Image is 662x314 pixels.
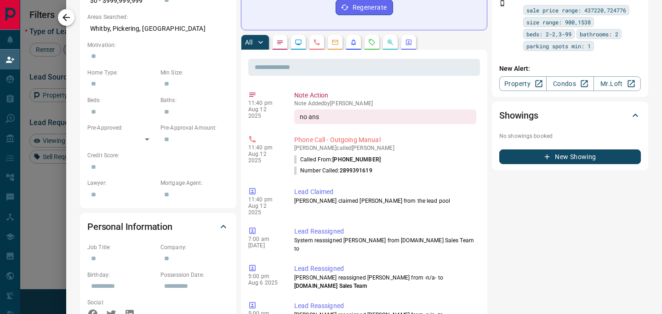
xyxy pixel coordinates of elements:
[160,96,229,104] p: Baths:
[160,243,229,251] p: Company:
[499,76,547,91] a: Property
[368,39,376,46] svg: Requests
[160,179,229,187] p: Mortgage Agent:
[387,39,394,46] svg: Opportunities
[294,264,476,274] p: Lead Reassigned
[87,96,156,104] p: Beds:
[294,301,476,311] p: Lead Reassigned
[313,39,320,46] svg: Calls
[499,64,641,74] p: New Alert:
[295,39,302,46] svg: Lead Browsing Activity
[499,149,641,164] button: New Showing
[87,41,229,49] p: Motivation:
[248,100,280,106] p: 11:40 pm
[87,69,156,77] p: Home Type:
[87,298,156,307] p: Social:
[526,17,591,27] span: size range: 900,1538
[499,132,641,140] p: No showings booked
[294,155,381,164] p: Called From:
[248,196,280,203] p: 11:40 pm
[160,124,229,132] p: Pre-Approval Amount:
[294,100,476,107] p: Note Added by [PERSON_NAME]
[160,69,229,77] p: Min Size:
[294,135,476,145] p: Phone Call - Outgoing Manual
[405,39,412,46] svg: Agent Actions
[294,197,476,205] p: [PERSON_NAME] claimed [PERSON_NAME] from the lead pool
[340,167,372,174] span: 2899391619
[276,39,284,46] svg: Notes
[87,179,156,187] p: Lawyer:
[499,104,641,126] div: Showings
[248,151,280,164] p: Aug 12 2025
[294,274,476,290] p: [PERSON_NAME] reassigned [PERSON_NAME] from -n/a- to
[248,242,280,249] p: [DATE]
[87,124,156,132] p: Pre-Approved:
[294,283,367,289] span: [DOMAIN_NAME] Sales Team
[87,21,229,36] p: Whitby, Pickering, [GEOGRAPHIC_DATA]
[350,39,357,46] svg: Listing Alerts
[294,227,476,236] p: Lead Reassigned
[294,166,372,175] p: Number Called:
[294,145,476,151] p: [PERSON_NAME] called [PERSON_NAME]
[331,39,339,46] svg: Emails
[526,6,626,15] span: sale price range: 437220,724776
[248,280,280,286] p: Aug 6 2025
[546,76,594,91] a: Condos
[248,236,280,242] p: 7:00 am
[245,39,252,46] p: All
[248,106,280,119] p: Aug 12 2025
[294,236,476,253] p: System reassigned [PERSON_NAME] from [DOMAIN_NAME] Sales Team to
[294,91,476,100] p: Note Action
[332,156,381,163] span: [PHONE_NUMBER]
[87,219,172,234] h2: Personal Information
[248,203,280,216] p: Aug 12 2025
[87,216,229,238] div: Personal Information
[87,151,229,160] p: Credit Score:
[294,109,476,124] div: no ans
[294,187,476,197] p: Lead Claimed
[87,243,156,251] p: Job Title:
[526,41,591,51] span: parking spots min: 1
[87,13,229,21] p: Areas Searched:
[87,271,156,279] p: Birthday:
[248,273,280,280] p: 5:00 pm
[526,29,571,39] span: beds: 2-2,3-99
[580,29,618,39] span: bathrooms: 2
[248,144,280,151] p: 11:40 pm
[160,271,229,279] p: Possession Date:
[499,108,538,123] h2: Showings
[594,76,641,91] a: Mr.Loft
